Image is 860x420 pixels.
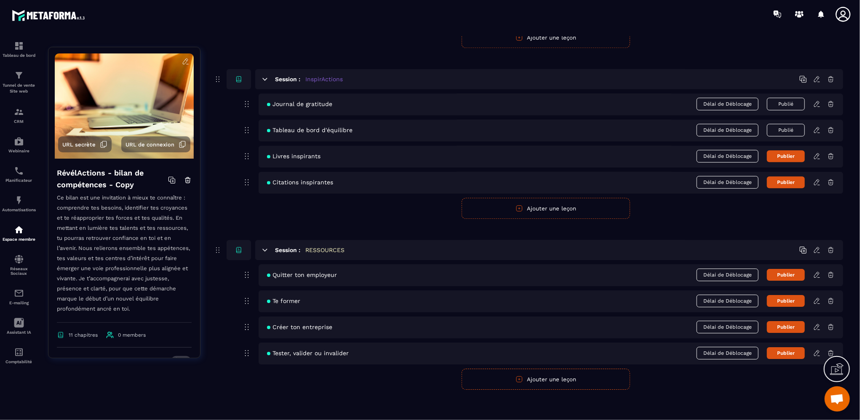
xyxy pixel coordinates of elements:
p: Tunnel de vente Site web [2,82,36,94]
img: social-network [14,254,24,264]
p: Comptabilité [2,359,36,364]
h6: Session : [275,247,300,253]
button: URL secrète [58,136,112,152]
button: Publier [767,176,805,188]
p: Webinaire [2,149,36,153]
span: Citations inspirantes [267,179,333,186]
button: Publier [767,347,805,359]
a: formationformationCRM [2,101,36,130]
span: URL de connexion [126,141,174,148]
a: social-networksocial-networkRéseaux Sociaux [2,248,36,282]
h6: Session : [275,76,300,82]
span: Délai de Déblocage [697,98,759,110]
button: Ajouter une leçon [462,27,630,48]
span: Délai de Déblocage [697,268,759,281]
span: Quitter ton employeur [267,271,337,278]
h4: RévélActions - bilan de compétences - Copy [57,167,168,191]
span: Te former [267,298,300,304]
img: automations [14,225,24,235]
p: Réseaux Sociaux [2,266,36,276]
span: Délai de Déblocage [697,124,759,136]
span: Délai de Déblocage [697,321,759,333]
img: logo [12,8,88,23]
img: scheduler [14,166,24,176]
button: Publié [767,124,805,136]
a: formationformationTunnel de vente Site web [2,64,36,101]
a: automationsautomationsWebinaire [2,130,36,159]
a: emailemailE-mailing [2,282,36,311]
span: Tester, valider ou invalider [267,350,349,356]
a: schedulerschedulerPlanificateur [2,159,36,189]
button: Publier [767,321,805,333]
a: formationformationTableau de bord [2,35,36,64]
span: Livres inspirants [267,153,320,159]
p: CRM [2,119,36,124]
span: Délai de Déblocage [697,176,759,189]
span: 11 chapitres [69,332,98,338]
p: Tableau de bord [2,53,36,58]
button: URL de connexion [121,136,190,152]
div: Ouvrir le chat [825,386,850,412]
h5: RESSOURCES [305,246,345,254]
img: background [55,53,194,159]
p: E-mailing [2,300,36,305]
button: Ajouter une leçon [462,198,630,219]
img: email [14,288,24,298]
span: URL secrète [62,141,96,148]
button: Publier [767,295,805,307]
img: formation [14,107,24,117]
img: formation [14,70,24,80]
span: Délai de Déblocage [697,347,759,359]
p: Automatisations [2,207,36,212]
span: Délai de Déblocage [697,150,759,162]
span: 0 members [118,332,146,338]
p: Assistant IA [2,330,36,335]
a: accountantaccountantComptabilité [2,341,36,370]
img: accountant [14,347,24,357]
button: Publier [767,269,805,281]
img: automations [14,136,24,146]
span: Créer ton entreprise [267,324,332,330]
h5: InspirActions [305,75,343,83]
button: Publié [767,98,805,110]
p: Espace membre [2,237,36,242]
a: automationsautomationsEspace membre [2,218,36,248]
a: Assistant IA [2,311,36,341]
img: automations [14,195,24,205]
img: formation [14,41,24,51]
span: Délai de Déblocage [697,295,759,307]
p: Planificateur [2,178,36,183]
span: Tableau de bord d'équilibre [267,127,353,133]
a: automationsautomationsAutomatisations [2,189,36,218]
p: Ce bilan est une invitation à mieux te connaître : comprendre tes besoins, identifier tes croyanc... [57,193,192,323]
button: Publier [767,150,805,162]
span: Journal de gratitude [267,101,332,107]
button: Ajouter une leçon [462,369,630,390]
